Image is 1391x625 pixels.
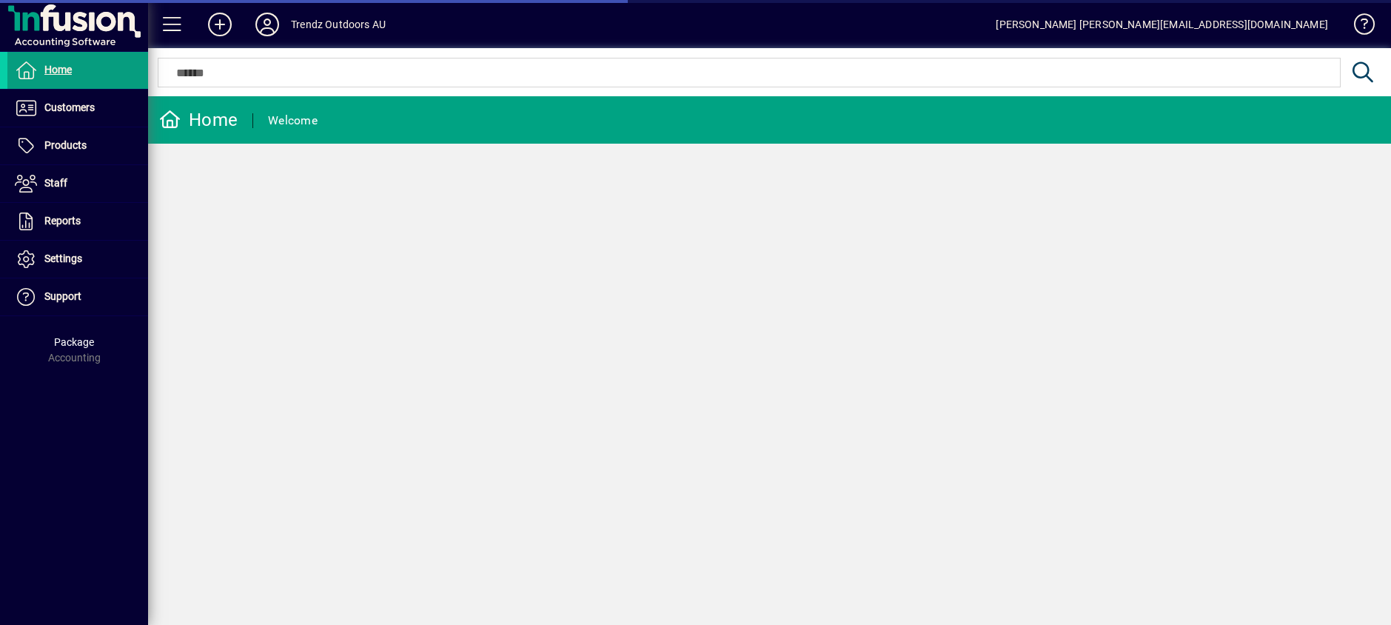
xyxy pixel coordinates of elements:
span: Package [54,336,94,348]
span: Products [44,139,87,151]
span: Support [44,290,81,302]
a: Customers [7,90,148,127]
span: Settings [44,253,82,264]
a: Knowledge Base [1343,3,1372,51]
div: Welcome [268,109,318,133]
div: Home [159,108,238,132]
button: Profile [244,11,291,38]
button: Add [196,11,244,38]
div: Trendz Outdoors AU [291,13,386,36]
span: Home [44,64,72,76]
a: Products [7,127,148,164]
a: Support [7,278,148,315]
a: Reports [7,203,148,240]
span: Staff [44,177,67,189]
span: Reports [44,215,81,227]
div: [PERSON_NAME] [PERSON_NAME][EMAIL_ADDRESS][DOMAIN_NAME] [996,13,1328,36]
a: Settings [7,241,148,278]
span: Customers [44,101,95,113]
a: Staff [7,165,148,202]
